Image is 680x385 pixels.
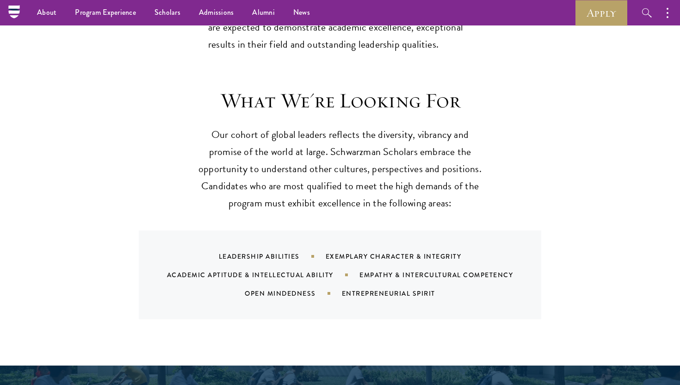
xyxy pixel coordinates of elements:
[167,270,359,279] div: Academic Aptitude & Intellectual Ability
[342,289,458,298] div: Entrepreneurial Spirit
[359,270,536,279] div: Empathy & Intercultural Competency
[245,289,342,298] div: Open Mindedness
[197,126,483,212] p: Our cohort of global leaders reflects the diversity, vibrancy and promise of the world at large. ...
[219,252,326,261] div: Leadership Abilities
[326,252,485,261] div: Exemplary Character & Integrity
[197,88,483,114] h3: What We're Looking For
